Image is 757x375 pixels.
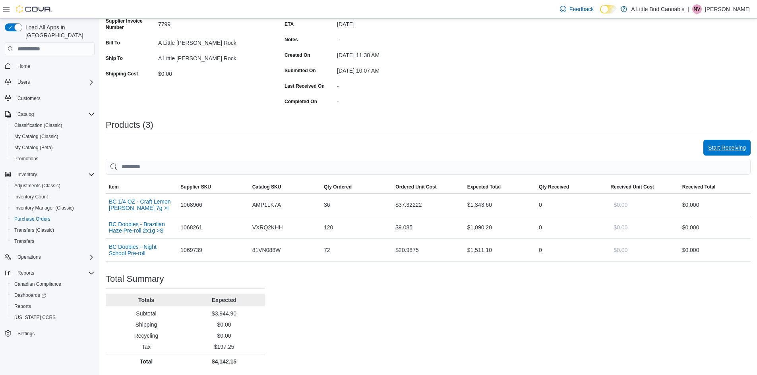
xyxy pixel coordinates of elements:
[8,131,98,142] button: My Catalog (Classic)
[11,154,42,163] a: Promotions
[14,268,37,278] button: Reports
[395,184,436,190] span: Ordered Unit Cost
[106,40,120,46] label: Bill To
[610,197,631,213] button: $0.00
[285,37,298,43] label: Notes
[109,296,184,304] p: Totals
[187,321,261,329] p: $0.00
[14,329,95,338] span: Settings
[337,18,443,27] div: [DATE]
[14,110,37,119] button: Catalog
[14,156,39,162] span: Promotions
[106,71,138,77] label: Shipping Cost
[2,169,98,180] button: Inventory
[14,77,33,87] button: Users
[14,252,44,262] button: Operations
[16,5,52,13] img: Cova
[8,120,98,131] button: Classification (Classic)
[631,4,684,14] p: A Little Bud Cannabis
[11,237,37,246] a: Transfers
[14,252,95,262] span: Operations
[11,132,62,141] a: My Catalog (Classic)
[8,180,98,191] button: Adjustments (Classic)
[180,184,211,190] span: Supplier SKU
[14,170,95,179] span: Inventory
[14,227,54,233] span: Transfers (Classic)
[14,281,61,287] span: Canadian Compliance
[392,197,464,213] div: $37.32222
[536,219,607,235] div: 0
[321,242,392,258] div: 72
[2,60,98,71] button: Home
[187,343,261,351] p: $197.25
[11,214,95,224] span: Purchase Orders
[682,200,747,210] div: $0.00 0
[703,140,751,156] button: Start Receiving
[109,221,174,234] button: BC Doobies - Brazilian Haze Pre-roll 2x1g >S
[11,237,95,246] span: Transfers
[569,5,594,13] span: Feedback
[321,181,392,193] button: Qty Ordered
[337,80,443,89] div: -
[607,181,679,193] button: Received Unit Cost
[11,192,51,202] a: Inventory Count
[682,184,716,190] span: Received Total
[11,203,77,213] a: Inventory Manager (Classic)
[177,181,249,193] button: Supplier SKU
[11,302,34,311] a: Reports
[158,67,265,77] div: $0.00
[692,4,702,14] div: Nick Vanderwal
[321,197,392,213] div: 36
[694,4,701,14] span: NV
[109,321,184,329] p: Shipping
[11,154,95,163] span: Promotions
[11,313,95,322] span: Washington CCRS
[158,18,265,27] div: 7799
[109,198,174,211] button: BC 1/4 OZ - Craft Lemon [PERSON_NAME] 7g >I
[187,332,261,340] p: $0.00
[337,33,443,43] div: -
[464,242,536,258] div: $1,511.10
[14,292,46,298] span: Dashboards
[536,242,607,258] div: 0
[109,332,184,340] p: Recycling
[11,203,95,213] span: Inventory Manager (Classic)
[610,184,654,190] span: Received Unit Cost
[8,279,98,290] button: Canadian Compliance
[14,93,95,103] span: Customers
[17,63,30,69] span: Home
[467,184,501,190] span: Expected Total
[14,122,62,129] span: Classification (Classic)
[610,219,631,235] button: $0.00
[252,184,281,190] span: Catalog SKU
[8,236,98,247] button: Transfers
[392,181,464,193] button: Ordered Unit Cost
[14,77,95,87] span: Users
[14,205,74,211] span: Inventory Manager (Classic)
[14,94,44,103] a: Customers
[14,110,95,119] span: Catalog
[8,213,98,225] button: Purchase Orders
[464,197,536,213] div: $1,343.60
[8,191,98,202] button: Inventory Count
[11,121,95,130] span: Classification (Classic)
[187,358,261,365] p: $4,142.15
[106,181,177,193] button: Item
[539,184,569,190] span: Qty Received
[337,95,443,105] div: -
[14,133,58,140] span: My Catalog (Classic)
[324,184,352,190] span: Qty Ordered
[600,5,617,13] input: Dark Mode
[187,296,261,304] p: Expected
[14,314,56,321] span: [US_STATE] CCRS
[14,216,50,222] span: Purchase Orders
[337,64,443,74] div: [DATE] 10:07 AM
[464,219,536,235] div: $1,090.20
[2,252,98,263] button: Operations
[11,132,95,141] span: My Catalog (Classic)
[11,181,64,190] a: Adjustments (Classic)
[180,245,202,255] span: 1069739
[252,245,281,255] span: 81VN088W
[11,192,95,202] span: Inventory Count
